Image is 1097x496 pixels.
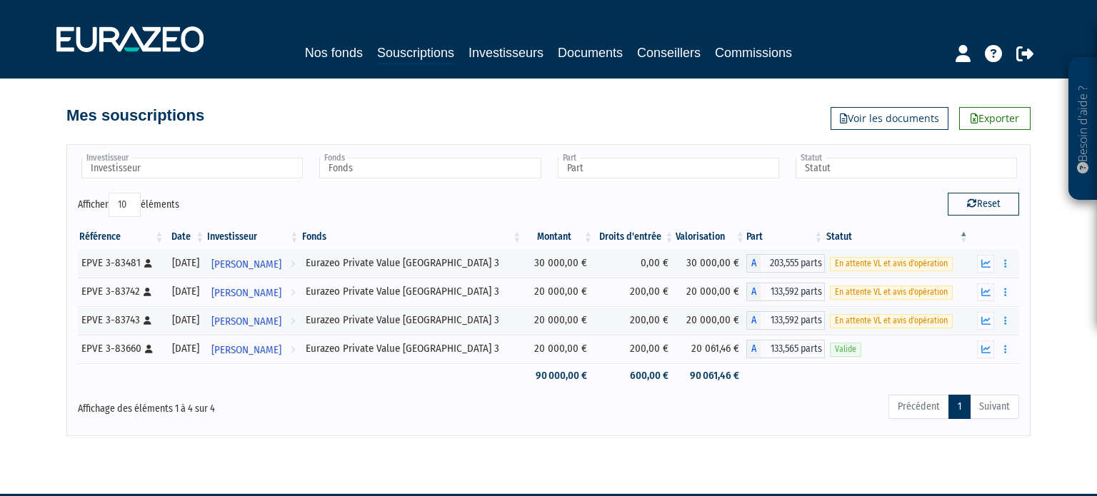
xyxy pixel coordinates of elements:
span: A [746,311,761,330]
button: Reset [948,193,1019,216]
div: [DATE] [170,284,201,299]
a: [PERSON_NAME] [206,278,300,306]
a: Voir les documents [831,107,948,130]
div: EPVE 3-83660 [81,341,160,356]
div: Eurazeo Private Value [GEOGRAPHIC_DATA] 3 [306,284,519,299]
th: Part: activer pour trier la colonne par ordre croissant [746,225,824,249]
a: [PERSON_NAME] [206,249,300,278]
span: En attente VL et avis d'opération [830,314,953,328]
td: 600,00 € [594,363,676,388]
select: Afficheréléments [109,193,141,217]
label: Afficher éléments [78,193,179,217]
i: Voir l'investisseur [290,280,295,306]
div: A - Eurazeo Private Value Europe 3 [746,254,824,273]
div: A - Eurazeo Private Value Europe 3 [746,311,824,330]
td: 20 000,00 € [676,278,747,306]
th: Fonds: activer pour trier la colonne par ordre croissant [301,225,524,249]
div: Affichage des éléments 1 à 4 sur 4 [78,393,458,416]
span: 203,555 parts [761,254,824,273]
th: Valorisation: activer pour trier la colonne par ordre croissant [676,225,747,249]
img: 1732889491-logotype_eurazeo_blanc_rvb.png [56,26,204,52]
i: [Français] Personne physique [144,316,151,325]
div: [DATE] [170,313,201,328]
th: Montant: activer pour trier la colonne par ordre croissant [523,225,594,249]
span: A [746,254,761,273]
div: EPVE 3-83742 [81,284,160,299]
i: Voir l'investisseur [290,308,295,335]
a: Nos fonds [305,43,363,63]
a: Commissions [715,43,792,63]
div: A - Eurazeo Private Value Europe 3 [746,340,824,358]
a: Souscriptions [377,43,454,65]
i: [Français] Personne physique [145,345,153,353]
td: 20 000,00 € [676,306,747,335]
a: [PERSON_NAME] [206,335,300,363]
th: Statut : activer pour trier la colonne par ordre d&eacute;croissant [825,225,970,249]
td: 30 000,00 € [523,249,594,278]
i: Voir l'investisseur [290,251,295,278]
th: Référence : activer pour trier la colonne par ordre croissant [78,225,165,249]
span: [PERSON_NAME] [211,308,281,335]
div: [DATE] [170,341,201,356]
a: Exporter [959,107,1031,130]
td: 30 000,00 € [676,249,747,278]
span: 133,592 parts [761,311,824,330]
span: [PERSON_NAME] [211,337,281,363]
td: 90 061,46 € [676,363,747,388]
td: 20 000,00 € [523,335,594,363]
span: Valide [830,343,861,356]
a: Investisseurs [469,43,544,63]
span: En attente VL et avis d'opération [830,257,953,270]
h4: Mes souscriptions [66,107,204,124]
span: 133,565 parts [761,340,824,358]
div: EPVE 3-83481 [81,255,160,270]
i: [Français] Personne physique [144,288,151,296]
a: Conseillers [637,43,701,63]
i: Voir l'investisseur [290,337,295,363]
span: [PERSON_NAME] [211,280,281,306]
td: 20 061,46 € [676,335,747,363]
th: Date: activer pour trier la colonne par ordre croissant [165,225,206,249]
span: [PERSON_NAME] [211,251,281,278]
th: Droits d'entrée: activer pour trier la colonne par ordre croissant [594,225,676,249]
span: A [746,283,761,301]
td: 200,00 € [594,278,676,306]
a: [PERSON_NAME] [206,306,300,335]
span: En attente VL et avis d'opération [830,285,953,299]
a: Documents [558,43,623,63]
th: Investisseur: activer pour trier la colonne par ordre croissant [206,225,300,249]
td: 0,00 € [594,249,676,278]
div: [DATE] [170,255,201,270]
td: 200,00 € [594,335,676,363]
td: 20 000,00 € [523,306,594,335]
div: Eurazeo Private Value [GEOGRAPHIC_DATA] 3 [306,255,519,270]
span: A [746,340,761,358]
td: 200,00 € [594,306,676,335]
td: 20 000,00 € [523,278,594,306]
i: [Français] Personne physique [144,259,152,268]
span: 133,592 parts [761,283,824,301]
a: 1 [948,395,971,419]
div: EPVE 3-83743 [81,313,160,328]
div: A - Eurazeo Private Value Europe 3 [746,283,824,301]
div: Eurazeo Private Value [GEOGRAPHIC_DATA] 3 [306,341,519,356]
p: Besoin d'aide ? [1075,65,1091,193]
td: 90 000,00 € [523,363,594,388]
div: Eurazeo Private Value [GEOGRAPHIC_DATA] 3 [306,313,519,328]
